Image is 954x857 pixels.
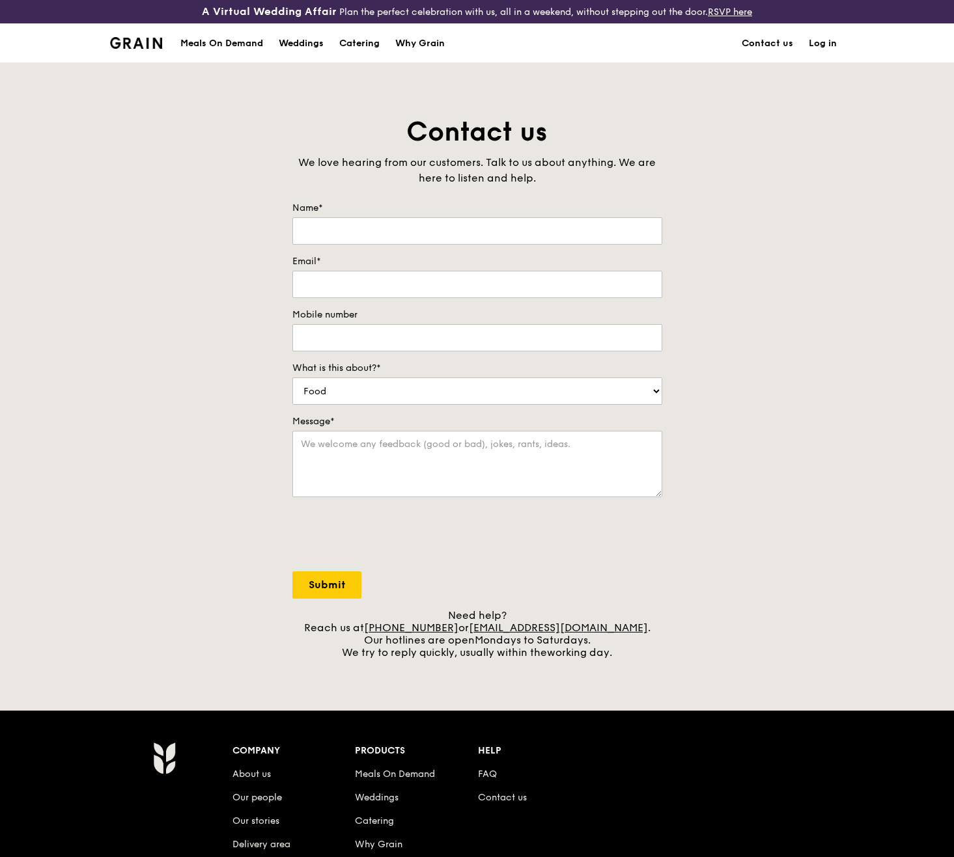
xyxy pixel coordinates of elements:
a: Contact us [734,24,801,63]
a: [PHONE_NUMBER] [364,621,458,634]
label: Email* [292,255,662,268]
div: Need help? Reach us at or . Our hotlines are open We try to reply quickly, usually within the [292,609,662,659]
label: Message* [292,415,662,428]
a: Contact us [478,792,527,803]
a: Our people [232,792,282,803]
div: Products [355,742,478,760]
a: About us [232,769,271,780]
a: GrainGrain [110,23,163,62]
label: Mobile number [292,308,662,321]
div: Why Grain [395,24,445,63]
iframe: reCAPTCHA [292,510,490,561]
h3: A Virtual Wedding Affair [202,5,337,18]
img: Grain [110,37,163,49]
div: Company [232,742,356,760]
span: Mondays to Saturdays. [475,634,591,646]
a: Why Grain [355,839,402,850]
a: Catering [355,815,394,826]
a: Log in [801,24,845,63]
div: Help [478,742,601,760]
a: [EMAIL_ADDRESS][DOMAIN_NAME] [469,621,648,634]
a: Catering [331,24,387,63]
span: working day. [547,646,612,659]
a: FAQ [478,769,497,780]
a: Why Grain [387,24,453,63]
a: Meals On Demand [355,769,435,780]
h1: Contact us [292,115,662,150]
input: Submit [292,571,361,599]
label: Name* [292,202,662,215]
a: Weddings [271,24,331,63]
div: We love hearing from our customers. Talk to us about anything. We are here to listen and help. [292,155,662,186]
div: Plan the perfect celebration with us, all in a weekend, without stepping out the door. [159,5,795,18]
a: Delivery area [232,839,290,850]
a: Our stories [232,815,279,826]
a: Weddings [355,792,399,803]
a: RSVP here [708,7,752,18]
div: Weddings [279,24,324,63]
label: What is this about?* [292,362,662,375]
img: Grain [153,742,176,774]
div: Catering [339,24,380,63]
div: Meals On Demand [180,24,263,63]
